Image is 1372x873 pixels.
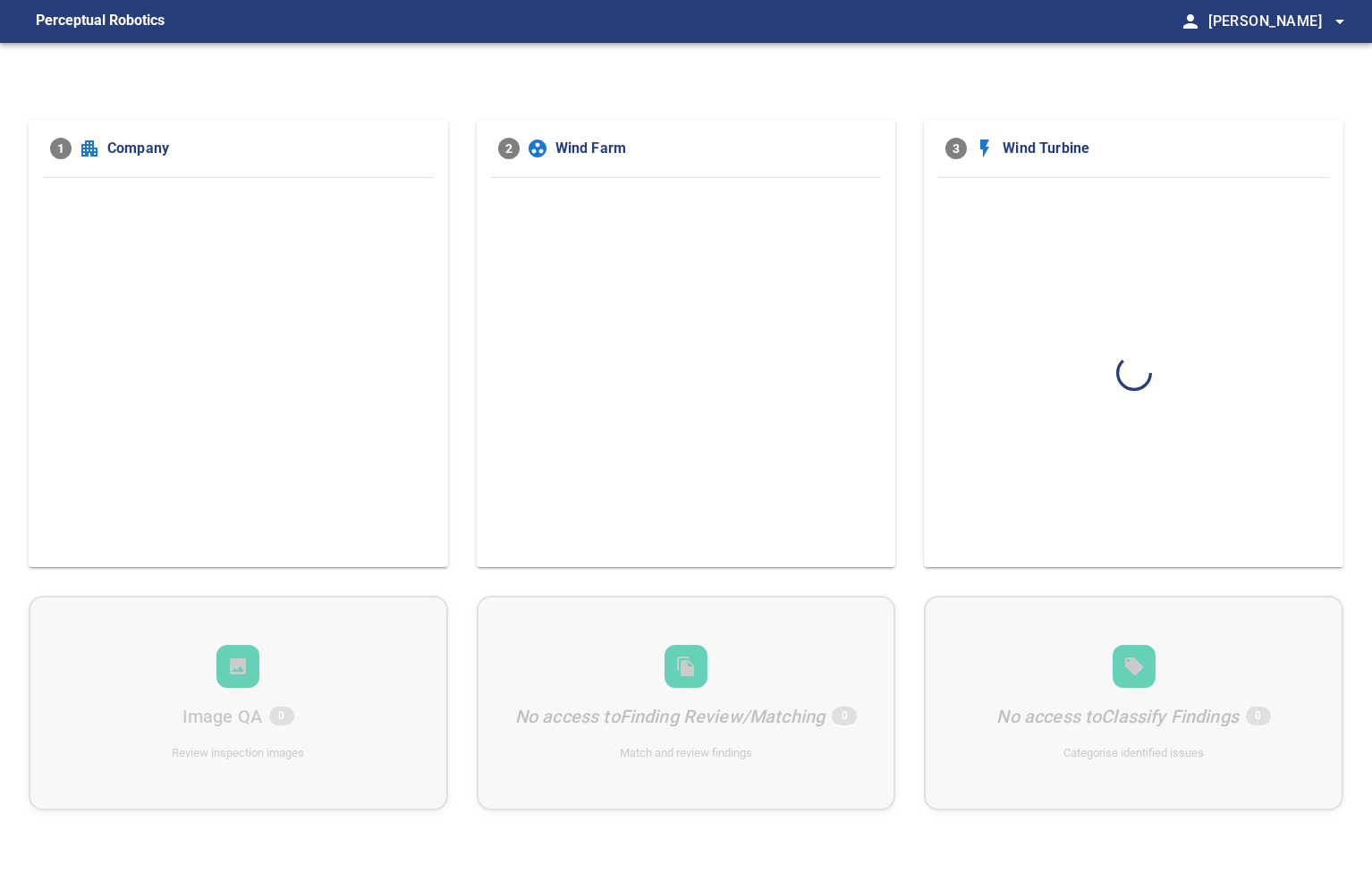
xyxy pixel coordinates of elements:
span: Wind Turbine [1003,138,1322,159]
figcaption: Perceptual Robotics [36,7,165,36]
span: 1 [50,138,72,159]
span: 2 [498,138,520,159]
button: [PERSON_NAME] [1201,4,1351,39]
span: arrow_drop_down [1329,11,1351,32]
span: person [1180,11,1201,32]
span: Company [107,138,427,159]
span: 3 [945,138,967,159]
span: Wind Farm [555,138,875,159]
span: [PERSON_NAME] [1208,9,1351,34]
